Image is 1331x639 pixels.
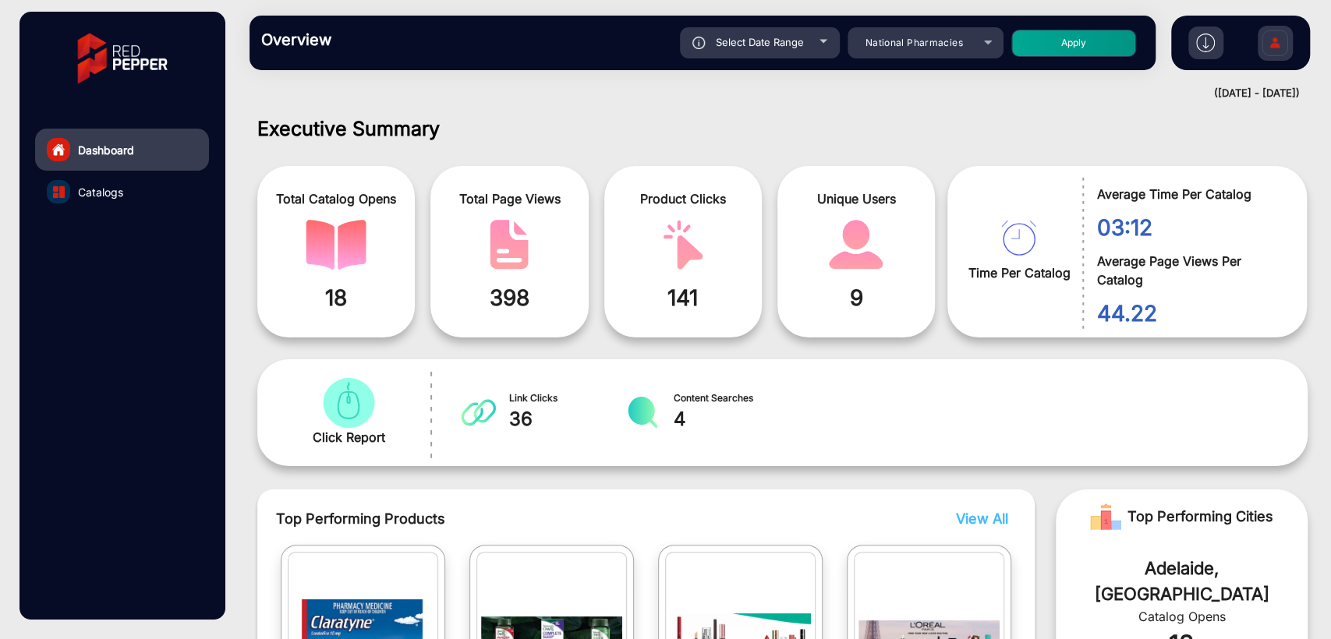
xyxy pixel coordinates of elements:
[35,171,209,213] a: Catalogs
[318,378,379,428] img: catalog
[674,405,790,433] span: 4
[442,189,576,208] span: Total Page Views
[1096,211,1283,244] span: 03:12
[269,281,403,314] span: 18
[442,281,576,314] span: 398
[616,281,750,314] span: 141
[1096,185,1283,203] span: Average Time Per Catalog
[269,189,403,208] span: Total Catalog Opens
[952,508,1004,529] button: View All
[625,397,660,428] img: catalog
[53,186,65,198] img: catalog
[616,189,750,208] span: Product Clicks
[479,220,540,270] img: catalog
[306,220,366,270] img: catalog
[1096,252,1283,289] span: Average Page Views Per Catalog
[78,184,123,200] span: Catalogs
[789,189,923,208] span: Unique Users
[1001,221,1036,256] img: catalog
[826,220,887,270] img: catalog
[866,37,963,48] span: National Pharmacies
[234,86,1300,101] div: ([DATE] - [DATE])
[716,36,804,48] span: Select Date Range
[1096,297,1283,330] span: 44.22
[653,220,713,270] img: catalog
[1090,501,1121,532] img: Rank image
[956,510,1008,527] span: View All
[461,397,496,428] img: catalog
[1011,30,1136,57] button: Apply
[276,508,839,529] span: Top Performing Products
[789,281,923,314] span: 9
[66,19,179,97] img: vmg-logo
[51,143,65,157] img: home
[1258,18,1291,72] img: Sign%20Up.svg
[261,30,480,49] h3: Overview
[674,391,790,405] span: Content Searches
[35,129,209,171] a: Dashboard
[1127,501,1273,532] span: Top Performing Cities
[313,428,385,447] span: Click Report
[257,117,1308,140] h1: Executive Summary
[509,405,625,433] span: 36
[1079,556,1284,607] div: Adelaide, [GEOGRAPHIC_DATA]
[1079,607,1284,626] div: Catalog Opens
[692,37,706,49] img: icon
[509,391,625,405] span: Link Clicks
[78,142,134,158] span: Dashboard
[1196,34,1215,52] img: h2download.svg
